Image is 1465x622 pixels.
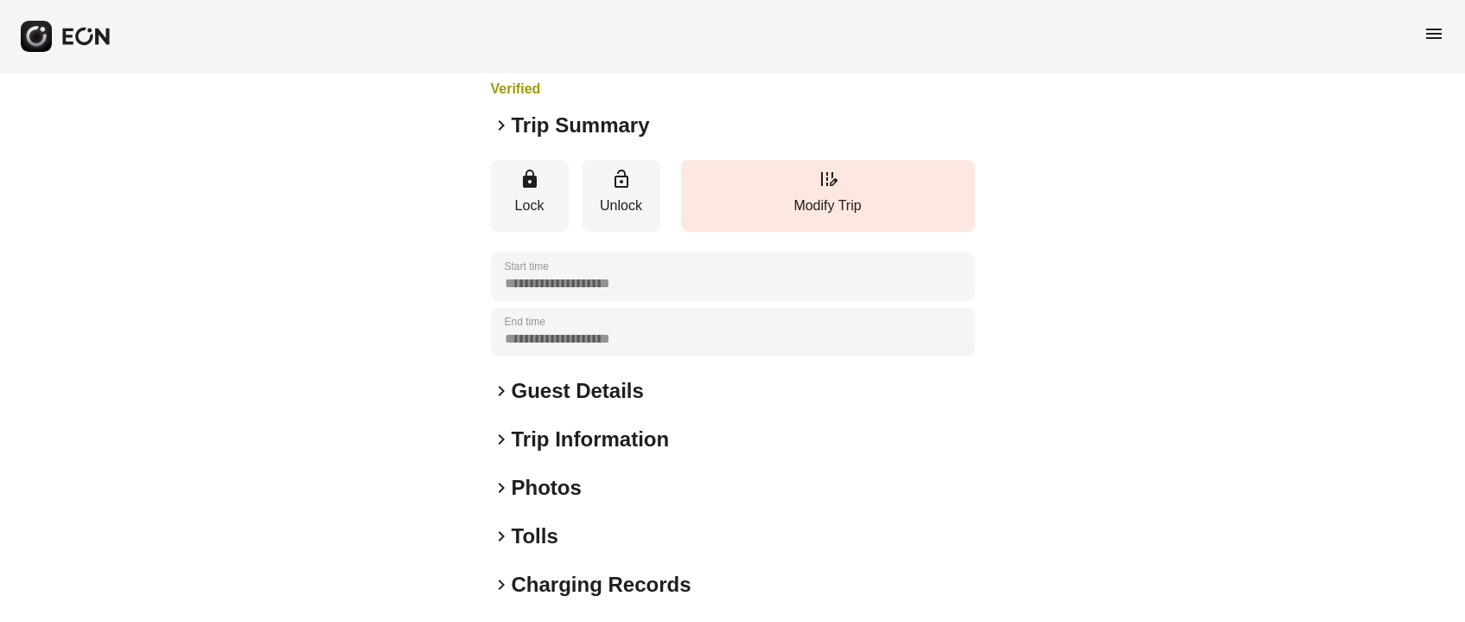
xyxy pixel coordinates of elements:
span: keyboard_arrow_right [491,381,512,401]
span: keyboard_arrow_right [491,115,512,136]
h2: Tolls [512,523,558,550]
span: keyboard_arrow_right [491,574,512,595]
p: Lock [500,196,560,216]
button: Modify Trip [681,160,975,232]
span: lock [519,169,540,189]
h3: Verified [491,79,704,99]
h2: Guest Details [512,377,644,405]
p: Unlock [591,196,652,216]
h2: Photos [512,474,582,502]
span: keyboard_arrow_right [491,526,512,547]
span: keyboard_arrow_right [491,429,512,450]
span: menu [1424,23,1444,44]
button: Unlock [583,160,660,232]
button: Lock [491,160,569,232]
p: Modify Trip [690,196,966,216]
h2: Charging Records [512,571,691,599]
h2: Trip Information [512,426,670,453]
span: edit_road [818,169,838,189]
h2: Trip Summary [512,112,650,139]
span: keyboard_arrow_right [491,478,512,498]
span: lock_open [611,169,632,189]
